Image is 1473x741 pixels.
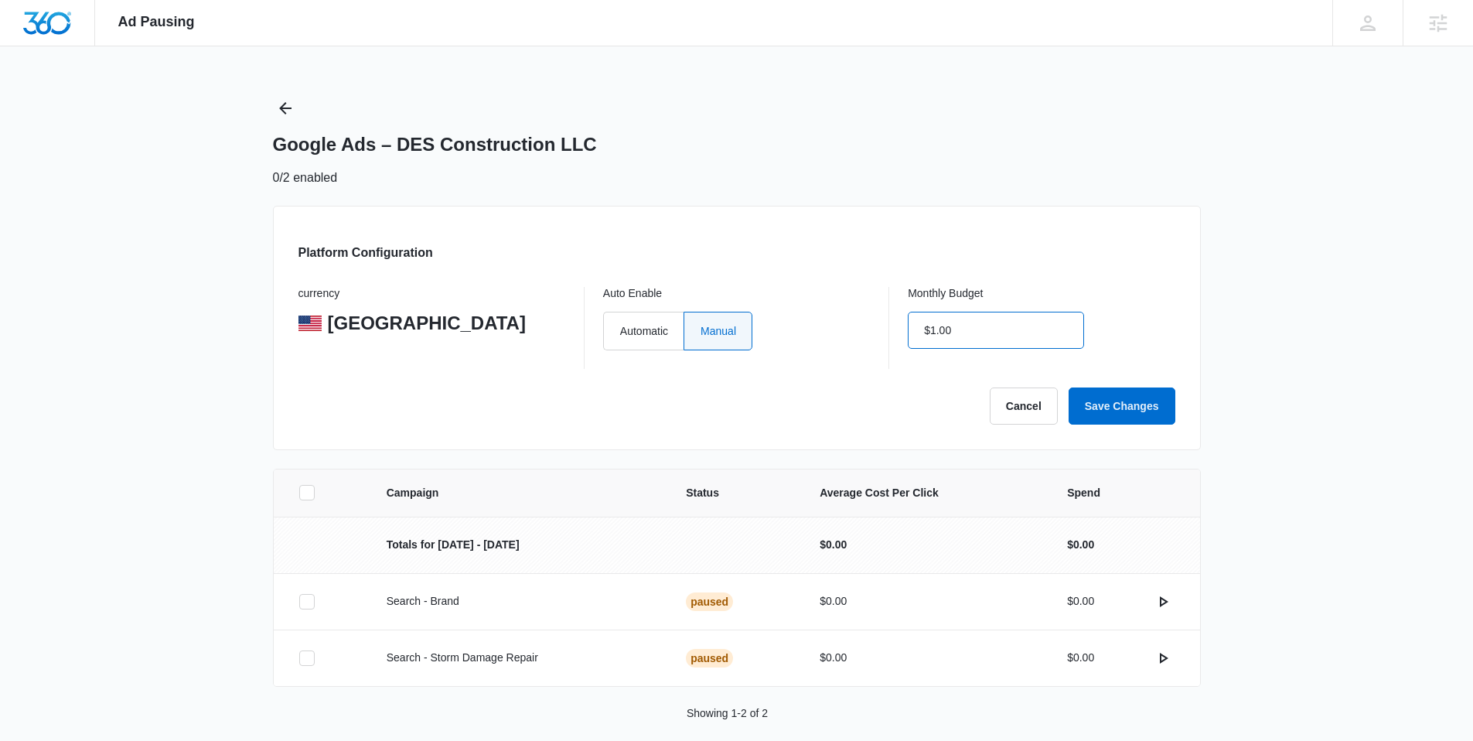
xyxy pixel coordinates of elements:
h1: Google Ads – DES Construction LLC [273,133,597,156]
p: Auto Enable [603,287,870,301]
div: Paused [686,649,733,668]
div: Paused [686,592,733,611]
span: Average Cost Per Click [820,485,1030,501]
p: $0.00 [820,650,1030,666]
p: [GEOGRAPHIC_DATA] [328,312,526,335]
label: Automatic [603,312,684,350]
p: Search - Brand [387,593,649,610]
button: Cancel [990,388,1058,425]
label: Manual [684,312,752,350]
button: actions.activate [1151,646,1175,671]
p: Monthly Budget [908,287,1175,301]
span: Ad Pausing [118,14,195,30]
span: Status [686,485,783,501]
img: United States [298,316,322,331]
p: currency [298,287,565,301]
button: Back [273,96,298,121]
input: $100.00 [908,312,1084,349]
p: $0.00 [1067,537,1094,553]
p: Showing 1-2 of 2 [687,705,768,722]
p: Search - Storm Damage Repair [387,650,649,666]
span: Spend [1067,485,1175,501]
p: 0/2 enabled [273,169,338,187]
p: $0.00 [820,593,1030,610]
span: Campaign [387,485,649,501]
p: Totals for [DATE] - [DATE] [387,537,649,553]
p: $0.00 [1067,593,1094,610]
p: $0.00 [1067,650,1094,666]
h3: Platform Configuration [298,244,433,262]
button: actions.activate [1151,589,1175,614]
button: Save Changes [1069,388,1175,425]
p: $0.00 [820,537,1030,553]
